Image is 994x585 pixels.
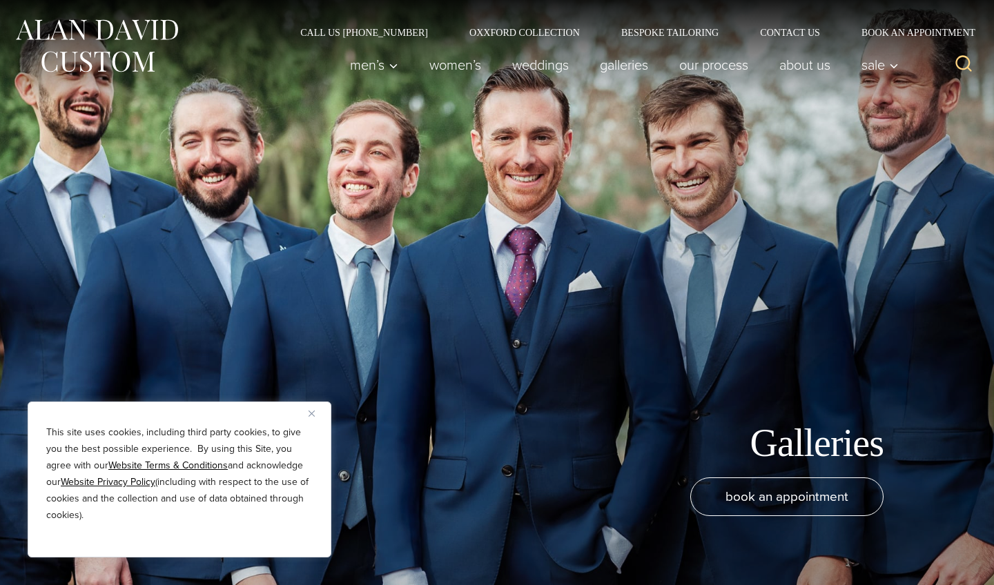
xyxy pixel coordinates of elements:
a: weddings [497,51,585,79]
a: About Us [764,51,846,79]
span: Men’s [350,58,398,72]
h1: Galleries [750,420,884,466]
a: Website Terms & Conditions [108,458,228,473]
a: Oxxford Collection [449,28,601,37]
img: Close [309,410,315,417]
span: book an appointment [725,486,848,506]
a: Website Privacy Policy [61,475,155,489]
nav: Primary Navigation [335,51,906,79]
a: book an appointment [690,477,884,516]
button: Close [309,405,325,422]
p: This site uses cookies, including third party cookies, to give you the best possible experience. ... [46,424,313,524]
a: Bespoke Tailoring [601,28,739,37]
a: Our Process [664,51,764,79]
nav: Secondary Navigation [280,28,980,37]
a: Call Us [PHONE_NUMBER] [280,28,449,37]
a: Contact Us [739,28,841,37]
img: Alan David Custom [14,15,179,77]
a: Galleries [585,51,664,79]
a: Book an Appointment [841,28,980,37]
a: Women’s [414,51,497,79]
span: Sale [861,58,899,72]
button: View Search Form [947,48,980,81]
